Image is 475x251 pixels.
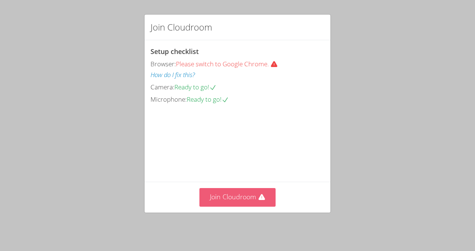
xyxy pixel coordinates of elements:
button: How do I fix this? [150,70,195,80]
span: Ready to go! [174,83,217,91]
button: Join Cloudroom [199,188,276,206]
span: Browser: [150,60,176,68]
h2: Join Cloudroom [150,20,212,34]
span: Microphone: [150,95,187,104]
span: Please switch to Google Chrome. [176,60,281,68]
span: Setup checklist [150,47,199,56]
span: Camera: [150,83,174,91]
span: Ready to go! [187,95,229,104]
